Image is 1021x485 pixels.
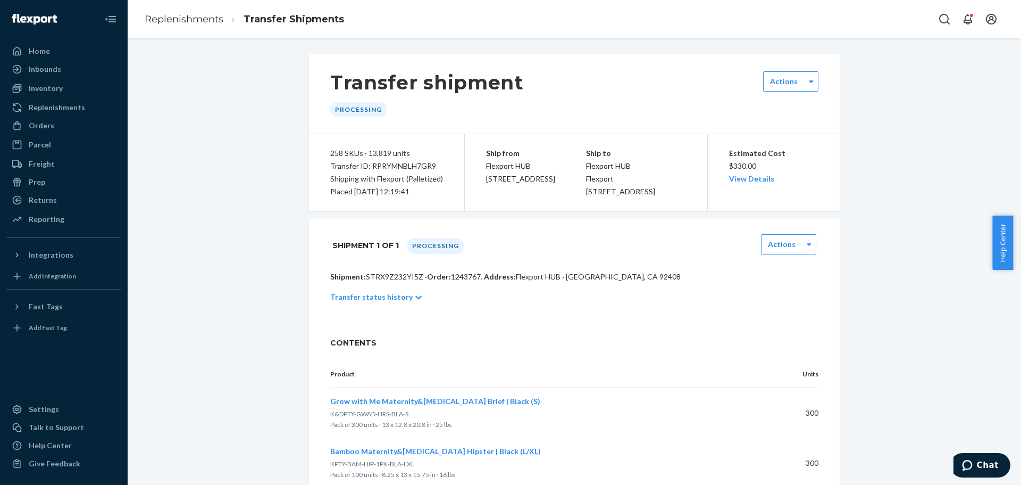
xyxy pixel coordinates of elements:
[407,238,464,254] div: Processing
[953,453,1010,480] iframe: Opens a widget where you can chat to one of our agents
[330,272,818,282] p: STRX9Z232YI5Z · Flexport HUB · [GEOGRAPHIC_DATA], CA 92408
[29,177,45,187] div: Prep
[6,401,121,418] a: Settings
[29,458,80,469] div: Give Feedback
[29,301,63,312] div: Fast Tags
[330,460,414,468] span: KPTY-BAM-HIP-1PK-BLA-LXL
[774,458,818,468] p: 300
[451,272,482,281] span: 1243767 .
[330,185,443,198] div: Placed [DATE] 12:19:41
[330,396,540,407] button: Grow with Me Maternity&[MEDICAL_DATA] Brief | Black (S)
[330,397,540,406] span: Grow with Me Maternity&[MEDICAL_DATA] Brief | Black (S)
[6,174,121,191] a: Prep
[145,13,223,25] a: Replenishments
[6,455,121,472] button: Give Feedback
[29,64,61,75] div: Inbounds
[774,408,818,418] p: 300
[729,147,819,160] p: Estimated Cost
[934,9,955,30] button: Open Search Box
[6,437,121,454] a: Help Center
[729,147,819,185] div: $330.00
[6,211,121,228] a: Reporting
[12,14,57,24] img: Flexport logo
[330,160,443,172] div: Transfer ID: RPRYMNBLH7GR9
[330,272,366,281] span: Shipment:
[6,268,121,285] a: Add Integration
[6,99,121,116] a: Replenishments
[332,234,399,257] h1: Shipment 1 of 1
[100,9,121,30] button: Close Navigation
[586,147,686,160] p: Ship to
[6,117,121,134] a: Orders
[330,470,757,480] p: Pack of 100 units · 8.25 x 13 x 15.75 in · 16 lbs
[330,369,757,379] p: Product
[29,83,63,94] div: Inventory
[6,61,121,78] a: Inbounds
[29,159,55,169] div: Freight
[774,369,818,379] p: Units
[770,76,798,87] label: Actions
[992,216,1013,270] button: Help Center
[29,440,72,451] div: Help Center
[486,147,586,160] p: Ship from
[29,120,54,131] div: Orders
[330,420,757,430] p: Pack of 300 units · 13 x 12.8 x 20.8 in · 25 lbs
[29,323,67,332] div: Add Fast Tag
[6,419,121,436] button: Talk to Support
[136,4,353,35] ol: breadcrumbs
[330,292,413,302] p: Transfer status history
[586,161,655,196] span: Flexport HUB Flexport [STREET_ADDRESS]
[6,80,121,97] a: Inventory
[486,161,555,183] span: Flexport HUB [STREET_ADDRESS]
[427,272,482,281] span: Order:
[6,319,121,336] a: Add Fast Tag
[6,155,121,172] a: Freight
[29,404,59,415] div: Settings
[330,410,408,418] span: K&DPTY-GWAD-HRS-BLA-S
[29,250,73,260] div: Integrations
[330,447,541,456] span: Bamboo Maternity&[MEDICAL_DATA] Hipster | Black (L/XL)
[330,172,443,185] p: Shipping with Flexport (Palletized)
[981,9,1002,30] button: Open account menu
[330,446,541,457] button: Bamboo Maternity&[MEDICAL_DATA] Hipster | Black (L/XL)
[330,338,818,348] span: CONTENTS
[29,46,50,56] div: Home
[29,272,76,281] div: Add Integration
[6,246,121,264] button: Integrations
[330,147,443,160] div: 258 SKUs · 13,819 units
[729,174,774,183] a: View Details
[768,239,796,250] label: Actions
[244,13,344,25] a: Transfer Shipments
[29,422,84,433] div: Talk to Support
[330,102,387,117] div: Processing
[6,298,121,315] button: Fast Tags
[484,272,516,281] span: Address:
[29,195,57,205] div: Returns
[29,102,85,113] div: Replenishments
[6,192,121,209] a: Returns
[6,136,121,153] a: Parcel
[6,43,121,60] a: Home
[29,139,51,150] div: Parcel
[29,214,64,225] div: Reporting
[330,71,523,94] h1: Transfer shipment
[957,9,978,30] button: Open notifications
